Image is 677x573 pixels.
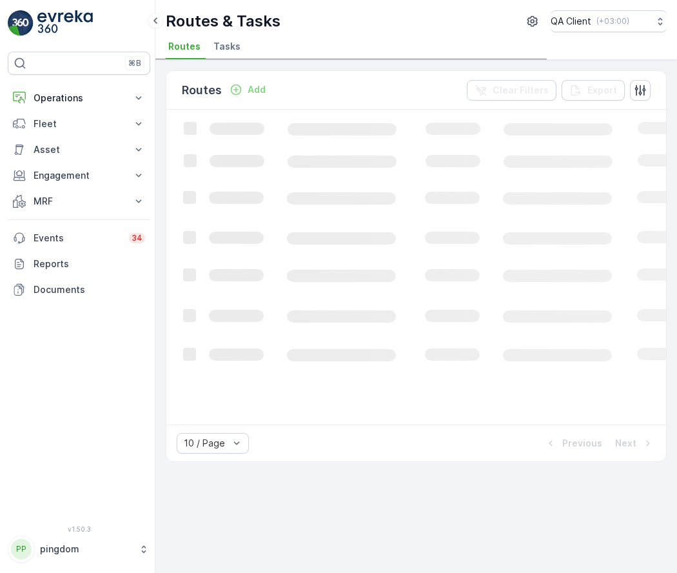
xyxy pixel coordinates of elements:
p: ⌘B [128,58,141,68]
a: Events34 [8,225,150,251]
button: Clear Filters [467,80,556,101]
p: Reports [34,257,145,270]
p: Routes [182,81,222,99]
p: Documents [34,283,145,296]
span: v 1.50.3 [8,525,150,533]
p: pingdom [40,543,132,556]
p: QA Client [551,15,591,28]
button: Engagement [8,163,150,188]
button: Next [614,436,656,451]
p: Previous [562,437,602,450]
p: Events [34,232,121,245]
p: Operations [34,92,124,105]
span: Routes [168,40,201,53]
p: Fleet [34,117,124,130]
img: logo [8,10,34,36]
button: Add [224,82,271,97]
button: QA Client(+03:00) [551,10,667,32]
a: Reports [8,251,150,277]
button: MRF [8,188,150,214]
p: MRF [34,195,124,208]
button: Fleet [8,111,150,137]
p: Add [248,83,266,96]
span: Tasks [213,40,240,53]
p: Engagement [34,169,124,182]
a: Documents [8,277,150,303]
img: logo_light-DOdMpM7g.png [37,10,93,36]
button: Previous [543,436,603,451]
p: Export [587,84,617,97]
p: Clear Filters [493,84,549,97]
div: PP [11,539,32,559]
button: Asset [8,137,150,163]
p: 34 [132,233,142,243]
p: Routes & Tasks [166,11,280,32]
p: Asset [34,143,124,156]
button: Operations [8,85,150,111]
p: ( +03:00 ) [596,16,629,26]
button: Export [562,80,625,101]
p: Next [615,437,636,450]
button: PPpingdom [8,536,150,563]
